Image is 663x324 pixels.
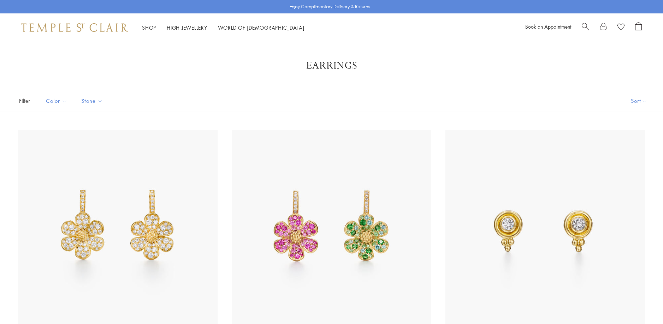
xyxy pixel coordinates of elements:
h1: Earrings [28,59,635,72]
nav: Main navigation [142,23,304,32]
a: View Wishlist [617,22,624,33]
button: Stone [76,93,108,109]
iframe: Gorgias live chat messenger [628,291,656,317]
button: Color [41,93,72,109]
span: Color [42,96,72,105]
span: Stone [78,96,108,105]
a: Book an Appointment [525,23,571,30]
a: ShopShop [142,24,156,31]
button: Show sort by [615,90,663,112]
a: Search [582,22,589,33]
p: Enjoy Complimentary Delivery & Returns [290,3,370,10]
a: World of [DEMOGRAPHIC_DATA]World of [DEMOGRAPHIC_DATA] [218,24,304,31]
img: Temple St. Clair [21,23,128,32]
a: High JewelleryHigh Jewellery [167,24,207,31]
a: Open Shopping Bag [635,22,642,33]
